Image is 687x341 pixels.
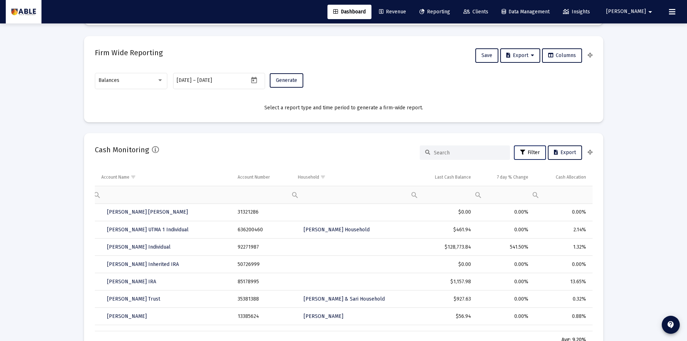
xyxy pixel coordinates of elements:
[293,169,412,186] td: Column Household
[533,273,592,290] td: 13.65%
[101,240,176,254] a: [PERSON_NAME] Individual
[101,257,185,272] a: [PERSON_NAME] Inherited IRA
[233,273,293,290] td: 85178995
[533,290,592,308] td: 0.32%
[412,290,476,308] td: $927.63
[481,209,528,216] div: 0.00%
[412,204,476,221] td: $0.00
[107,296,160,302] span: [PERSON_NAME] Trust
[101,327,186,341] a: [PERSON_NAME] Pension Trust
[497,174,528,180] div: 7 day % Change
[101,205,194,219] a: [PERSON_NAME] [PERSON_NAME]
[233,290,293,308] td: 35381388
[379,9,406,15] span: Revenue
[270,73,303,88] button: Generate
[249,75,259,85] button: Open calendar
[298,327,391,341] a: [PERSON_NAME] & Sari Household
[298,223,375,237] a: [PERSON_NAME] Household
[533,256,592,273] td: 0.00%
[463,9,488,15] span: Clients
[107,244,171,250] span: [PERSON_NAME] Individual
[481,226,528,233] div: 0.00%
[554,149,576,156] span: Export
[481,261,528,268] div: 0.00%
[107,313,147,319] span: [PERSON_NAME]
[107,261,179,267] span: [PERSON_NAME] Inherited IRA
[412,239,476,256] td: $128,773.84
[533,169,592,186] td: Column Cash Allocation
[646,5,655,19] mat-icon: arrow_drop_down
[481,52,492,58] span: Save
[606,9,646,15] span: [PERSON_NAME]
[320,174,326,180] span: Show filter options for column 'Household'
[548,145,582,160] button: Export
[333,9,366,15] span: Dashboard
[419,9,450,15] span: Reporting
[193,78,196,83] span: –
[557,5,596,19] a: Insights
[475,48,498,63] button: Save
[298,309,349,324] a: [PERSON_NAME]
[476,186,533,204] td: Filter cell
[481,244,528,251] div: 541.50%
[666,320,675,329] mat-icon: contact_support
[412,273,476,290] td: $1,157.98
[101,223,194,237] a: [PERSON_NAME] UTMA 1 Individual
[412,221,476,239] td: $461.94
[95,144,149,156] h2: Cash Monitoring
[95,169,233,186] td: Column Account Name
[556,174,586,180] div: Cash Allocation
[548,52,576,58] span: Columns
[131,174,136,180] span: Show filter options for column 'Account Name'
[520,149,540,156] span: Filter
[476,169,533,186] td: Column 7 day % Change
[327,5,371,19] a: Dashboard
[107,279,156,285] span: [PERSON_NAME] IRA
[373,5,412,19] a: Revenue
[276,77,297,83] span: Generate
[533,204,592,221] td: 0.00%
[481,313,528,320] div: 0.00%
[98,77,119,83] span: Balances
[233,169,293,186] td: Column Account Number
[11,5,36,19] img: Dashboard
[107,227,189,233] span: [PERSON_NAME] UTMA 1 Individual
[533,239,592,256] td: 1.32%
[107,209,188,215] span: [PERSON_NAME] [PERSON_NAME]
[514,145,546,160] button: Filter
[304,227,370,233] span: [PERSON_NAME] Household
[481,278,528,285] div: 0.00%
[107,331,180,337] span: [PERSON_NAME] Pension Trust
[233,239,293,256] td: 92271987
[412,308,476,325] td: $56.94
[506,52,534,58] span: Export
[101,309,153,324] a: [PERSON_NAME]
[197,78,232,83] input: End date
[412,186,476,204] td: Filter cell
[304,331,385,337] span: [PERSON_NAME] & Sari Household
[95,104,593,112] div: Select a report type and time period to generate a firm-wide report.
[233,204,293,221] td: 31321286
[101,174,129,180] div: Account Name
[481,296,528,303] div: 0.00%
[304,313,343,319] span: [PERSON_NAME]
[298,292,391,306] a: [PERSON_NAME] & Sari Household
[101,292,166,306] a: [PERSON_NAME] Trust
[238,174,270,180] div: Account Number
[414,5,456,19] a: Reporting
[298,174,319,180] div: Household
[542,48,582,63] button: Columns
[481,330,528,337] div: 0.00%
[233,308,293,325] td: 13385624
[598,4,663,19] button: [PERSON_NAME]
[435,174,471,180] div: Last Cash Balance
[233,221,293,239] td: 636200460
[293,186,412,204] td: Filter cell
[533,308,592,325] td: 0.88%
[502,9,550,15] span: Data Management
[412,256,476,273] td: $0.00
[434,150,505,156] input: Search
[458,5,494,19] a: Clients
[533,186,592,204] td: Filter cell
[496,5,555,19] a: Data Management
